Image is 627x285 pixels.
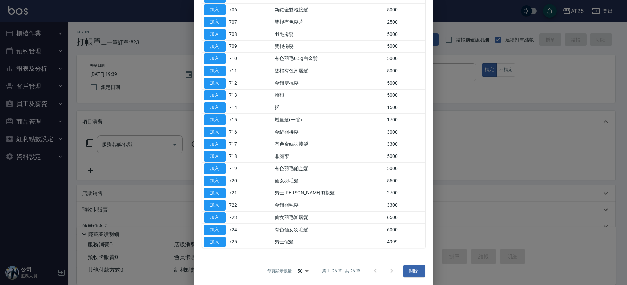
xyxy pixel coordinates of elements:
[227,4,250,16] td: 706
[204,4,226,15] button: 加入
[273,150,385,163] td: 非洲辮
[204,66,226,76] button: 加入
[385,199,425,212] td: 3300
[273,16,385,28] td: 雙棍有色髮片
[273,223,385,236] td: 有色仙女羽毛髮
[227,77,250,89] td: 712
[273,77,385,89] td: 金鑽雙棍髮
[273,212,385,224] td: 仙女羽毛漸層髮
[273,89,385,101] td: 髒辮
[204,176,226,186] button: 加入
[204,17,226,27] button: 加入
[227,16,250,28] td: 707
[385,101,425,114] td: 1500
[385,77,425,89] td: 5000
[273,65,385,77] td: 雙棍有色漸層髮
[204,225,226,235] button: 加入
[204,41,226,52] button: 加入
[322,268,360,274] p: 第 1–26 筆 共 26 筆
[204,200,226,211] button: 加入
[273,4,385,16] td: 新鉑金雙棍接髮
[204,127,226,137] button: 加入
[227,150,250,163] td: 718
[385,40,425,53] td: 5000
[385,212,425,224] td: 6500
[204,151,226,162] button: 加入
[273,126,385,138] td: 金絲羽接髮
[385,16,425,28] td: 2500
[204,212,226,223] button: 加入
[227,53,250,65] td: 710
[227,187,250,199] td: 721
[385,163,425,175] td: 5000
[204,53,226,64] button: 加入
[204,139,226,150] button: 加入
[204,29,226,40] button: 加入
[385,175,425,187] td: 5500
[273,138,385,150] td: 有色金絲羽接髮
[273,28,385,40] td: 羽毛捲髮
[385,236,425,248] td: 4999
[227,163,250,175] td: 719
[267,268,292,274] p: 每頁顯示數量
[227,199,250,212] td: 722
[227,114,250,126] td: 715
[227,101,250,114] td: 714
[385,89,425,101] td: 5000
[227,138,250,150] td: 717
[403,265,425,277] button: 關閉
[385,150,425,163] td: 5000
[385,28,425,40] td: 5000
[385,126,425,138] td: 3000
[385,138,425,150] td: 3300
[227,65,250,77] td: 711
[295,262,311,280] div: 50
[273,175,385,187] td: 仙女羽毛髮
[273,101,385,114] td: 拆
[204,163,226,174] button: 加入
[385,4,425,16] td: 5000
[227,212,250,224] td: 723
[385,187,425,199] td: 2700
[204,237,226,247] button: 加入
[227,223,250,236] td: 724
[204,188,226,199] button: 加入
[227,175,250,187] td: 720
[385,65,425,77] td: 5000
[273,163,385,175] td: 有色羽毛鉑金髮
[273,40,385,53] td: 雙棍捲髮
[227,89,250,101] td: 713
[204,90,226,101] button: 加入
[273,114,385,126] td: 增量髮(一管)
[204,78,226,89] button: 加入
[385,53,425,65] td: 5000
[273,199,385,212] td: 金鑽羽毛髮
[227,236,250,248] td: 725
[227,28,250,40] td: 708
[385,114,425,126] td: 1700
[227,126,250,138] td: 716
[273,53,385,65] td: 有色羽毛0.5g白金髮
[204,114,226,125] button: 加入
[273,236,385,248] td: 男士假髮
[273,187,385,199] td: 男士[PERSON_NAME]羽接髮
[204,102,226,113] button: 加入
[385,223,425,236] td: 6000
[227,40,250,53] td: 709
